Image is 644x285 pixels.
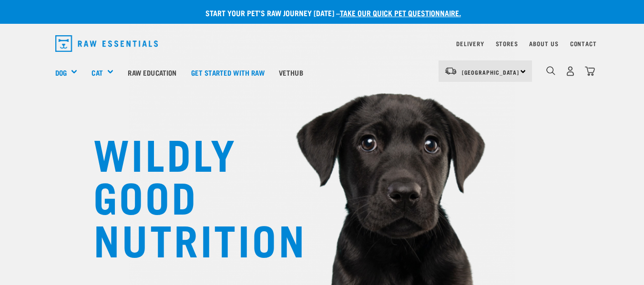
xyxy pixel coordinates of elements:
h1: WILDLY GOOD NUTRITION [93,131,284,259]
img: home-icon-1@2x.png [546,66,555,75]
img: van-moving.png [444,67,457,75]
a: take our quick pet questionnaire. [340,10,461,15]
a: Raw Education [121,53,184,91]
a: Cat [92,67,102,78]
a: Delivery [456,42,484,45]
img: user.png [565,66,575,76]
a: Vethub [272,53,310,91]
a: Dog [55,67,67,78]
a: Get started with Raw [184,53,272,91]
img: Raw Essentials Logo [55,35,158,52]
a: About Us [529,42,558,45]
a: Contact [570,42,597,45]
nav: dropdown navigation [48,31,597,56]
span: [GEOGRAPHIC_DATA] [462,70,520,74]
img: home-icon@2x.png [585,66,595,76]
a: Stores [496,42,518,45]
